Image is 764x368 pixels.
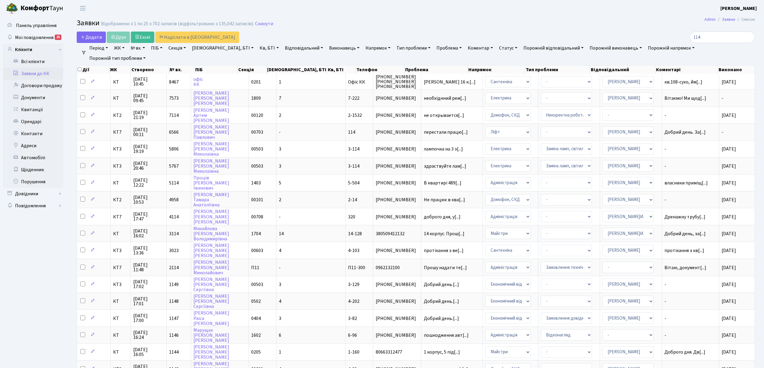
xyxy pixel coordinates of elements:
[348,247,359,254] span: 4-103
[251,332,261,339] span: 1602
[348,163,359,169] span: 3-114
[113,214,128,219] span: КТ7
[722,95,723,102] span: -
[3,176,63,188] a: Порушення
[348,79,365,85] span: Офіс КК
[282,43,325,53] a: Відповідальний
[133,127,164,137] span: [DATE] 00:11
[193,276,229,293] a: [PERSON_NAME][PERSON_NAME]Сергіївна
[133,144,164,154] span: [DATE] 19:19
[133,263,164,272] span: [DATE] 11:48
[279,214,281,220] span: -
[348,332,357,339] span: 6-96
[169,95,179,102] span: 7573
[169,349,179,355] span: 1144
[169,298,179,305] span: 1148
[133,161,164,171] span: [DATE] 20:46
[169,281,179,288] span: 1149
[735,16,755,23] li: Список
[193,327,229,344] a: Марущак[PERSON_NAME][PERSON_NAME]
[193,293,229,310] a: [PERSON_NAME][PERSON_NAME]Сергіївна
[722,332,736,339] span: [DATE]
[376,248,419,253] span: [PHONE_NUMBER]
[424,129,468,135] span: перестали працю[...]
[664,147,716,151] span: -
[664,349,705,355] span: Доброго дня. Дв[...]
[113,80,128,84] span: КТ
[356,65,404,74] th: Телефон
[149,43,165,53] a: ПІБ
[113,164,128,169] span: КТ3
[131,65,169,74] th: Створено
[113,248,128,253] span: КТ3
[690,32,755,43] input: Пошук...
[722,230,736,237] span: [DATE]
[112,43,127,53] a: ЖК
[424,196,465,203] span: Не працює в ква[...]
[376,164,419,169] span: [PHONE_NUMBER]
[113,333,128,338] span: КТ
[279,180,281,186] span: 5
[20,3,49,13] b: Комфорт
[3,20,63,32] a: Панель управління
[3,188,63,200] a: Довідники
[133,330,164,340] span: [DATE] 16:24
[664,214,705,220] span: Дренажну трубу[...]
[279,163,281,169] span: 3
[3,140,63,152] a: Адреси
[376,350,419,354] span: 80663312477
[131,32,154,43] a: Excel
[279,332,281,339] span: 6
[169,180,179,186] span: 5114
[722,214,736,220] span: [DATE]
[424,146,463,152] span: лампочка на 3 э[...]
[251,281,263,288] span: 00503
[251,146,263,152] span: 00503
[664,247,704,254] span: протікання з кв[...]
[424,247,464,254] span: протікання з ве[...]
[193,90,229,107] a: [PERSON_NAME][PERSON_NAME][PERSON_NAME]
[722,315,736,322] span: [DATE]
[193,141,229,157] a: [PERSON_NAME][PERSON_NAME]Миколаївна
[169,214,179,220] span: 4114
[279,298,281,305] span: 4
[376,75,419,89] span: [PHONE_NUMBER] [PHONE_NUMBER] [PHONE_NUMBER]
[113,265,128,270] span: КТ7
[169,315,179,322] span: 1147
[521,43,586,53] a: Порожній відповідальний
[405,65,468,74] th: Проблема
[193,158,229,175] a: [PERSON_NAME][PERSON_NAME]Миколаївна
[664,79,702,85] span: кв.108-сухо, йм[...]
[113,350,128,354] span: КТ
[645,43,697,53] a: Порожній напрямок
[587,43,644,53] a: Порожній виконавець
[169,79,179,85] span: 8467
[101,21,254,27] div: Відображено з 1 по 25 з 702 записів (відфільтровано з 135,042 записів).
[193,344,229,360] a: [PERSON_NAME][PERSON_NAME][PERSON_NAME]
[3,104,63,116] a: Квитанції
[279,230,284,237] span: 14
[3,128,63,140] a: Контакти
[3,200,63,212] a: Повідомлення
[193,175,229,191] a: Проців[PERSON_NAME]Іванович
[722,196,736,203] span: [DATE]
[348,146,359,152] span: 3-114
[193,225,229,242] a: Михайлова[PERSON_NAME]Володимирівна
[251,214,263,220] span: 00708
[664,129,706,135] span: Добрий день. За[...]
[251,349,261,355] span: 0205
[55,35,61,40] div: 25
[424,163,466,169] span: здраствуйте лам[...]
[465,43,495,53] a: Коментар
[424,332,469,339] span: пошкодження авт[...]
[376,96,419,101] span: [PHONE_NUMBER]
[169,112,179,119] span: 7114
[169,196,179,203] span: 4958
[279,349,281,355] span: 1
[279,129,281,135] span: -
[133,347,164,357] span: [DATE] 16:05
[279,264,281,271] span: -
[251,180,261,186] span: 1403
[376,316,419,321] span: [PHONE_NUMBER]
[497,43,520,53] a: Статус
